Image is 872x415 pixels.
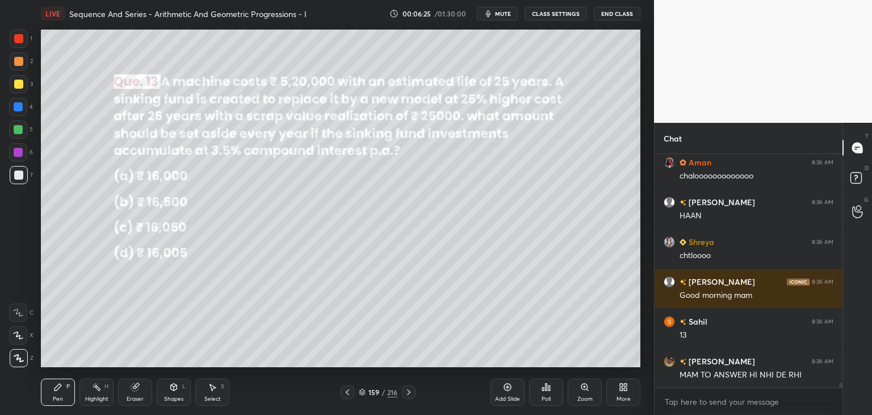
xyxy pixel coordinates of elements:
[9,98,33,116] div: 4
[41,7,65,20] div: LIVE
[686,355,755,367] h6: [PERSON_NAME]
[655,123,691,153] p: Chat
[85,396,108,402] div: Highlight
[9,121,33,139] div: 5
[865,132,869,140] p: T
[10,349,33,367] div: Z
[680,370,833,381] div: MAM TO ANSWER HI NHI DE RHI
[812,358,833,365] div: 8:36 AM
[577,396,593,402] div: Zoom
[525,7,587,20] button: CLASS SETTINGS
[664,157,675,168] img: b15534e2a0394dcdbae7fdad69e1a455.jpg
[680,319,686,325] img: no-rating-badge.077c3623.svg
[10,166,33,184] div: 7
[680,210,833,222] div: HAAN
[542,396,551,402] div: Poll
[680,359,686,365] img: no-rating-badge.077c3623.svg
[66,384,70,389] div: P
[864,196,869,204] p: G
[10,75,33,93] div: 3
[477,7,518,20] button: mute
[680,200,686,206] img: no-rating-badge.077c3623.svg
[680,290,833,301] div: Good morning mam
[9,326,33,345] div: X
[686,276,755,288] h6: [PERSON_NAME]
[664,236,675,248] img: fb90e19f2f50415780b3f2fd8698d80d.jpg
[664,316,675,327] img: photo.jpg
[680,159,686,166] img: Learner_Badge_hustler_a18805edde.svg
[495,10,511,18] span: mute
[664,356,675,367] img: 40b704632eea4ceb8fbfb3453848a2db.jpg
[10,30,32,48] div: 1
[787,279,810,285] img: iconic-dark.1390631f.png
[204,396,221,402] div: Select
[495,396,520,402] div: Add Slide
[812,279,833,285] div: 8:36 AM
[594,7,640,20] button: End Class
[381,389,385,396] div: /
[680,250,833,262] div: chtloooo
[680,239,686,246] img: Learner_Badge_beginner_1_8b307cf2a0.svg
[812,239,833,246] div: 8:36 AM
[686,316,707,327] h6: Sahil
[387,387,397,397] div: 216
[664,276,675,288] img: default.png
[164,396,183,402] div: Shapes
[680,171,833,182] div: chalooooooooooooo
[812,199,833,206] div: 8:36 AM
[10,52,33,70] div: 2
[812,318,833,325] div: 8:36 AM
[368,389,379,396] div: 159
[686,196,755,208] h6: [PERSON_NAME]
[686,156,711,168] h6: Aman
[664,197,675,208] img: default.png
[9,143,33,161] div: 6
[127,396,144,402] div: Eraser
[812,159,833,166] div: 8:36 AM
[655,154,842,388] div: grid
[865,164,869,172] p: D
[53,396,63,402] div: Pen
[680,330,833,341] div: 13
[9,304,33,322] div: C
[680,279,686,285] img: no-rating-badge.077c3623.svg
[182,384,186,389] div: L
[686,236,714,248] h6: Shreya
[69,9,307,19] h4: Sequence And Series - Arithmetic And Geometric Progressions - I
[104,384,108,389] div: H
[617,396,631,402] div: More
[221,384,224,389] div: S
